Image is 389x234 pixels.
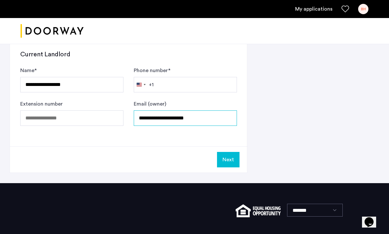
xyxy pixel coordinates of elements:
[217,152,240,167] button: Next
[21,19,84,43] img: logo
[358,4,368,14] div: BH
[236,204,280,217] img: equal-housing.png
[20,100,63,108] label: Extension number
[20,50,237,59] h3: Current Landlord
[134,77,154,92] button: Selected country
[134,100,166,108] label: Email (owner)
[341,5,349,13] a: Favorites
[149,81,154,89] div: +1
[20,67,37,74] label: Name *
[295,5,332,13] a: My application
[362,208,383,228] iframe: chat widget
[134,67,170,74] label: Phone number *
[287,204,343,217] select: Language select
[21,19,84,43] a: Cazamio logo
